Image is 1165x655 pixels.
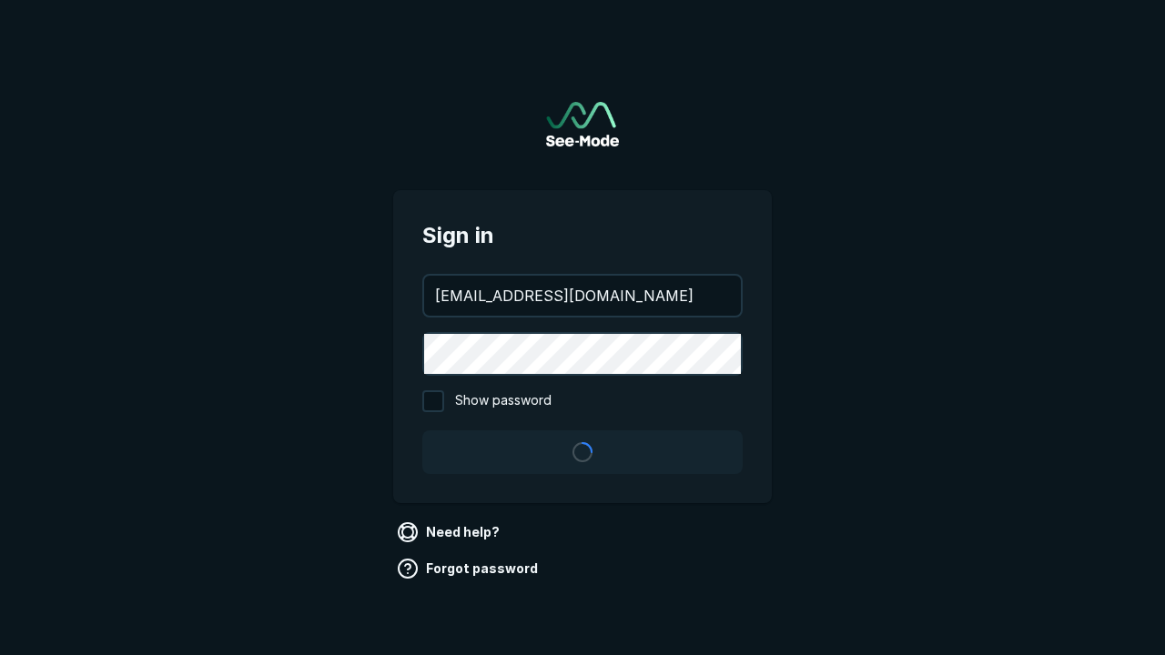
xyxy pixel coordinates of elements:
span: Sign in [422,219,743,252]
a: Forgot password [393,554,545,583]
input: your@email.com [424,276,741,316]
a: Need help? [393,518,507,547]
a: Go to sign in [546,102,619,146]
span: Show password [455,390,552,412]
img: See-Mode Logo [546,102,619,146]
